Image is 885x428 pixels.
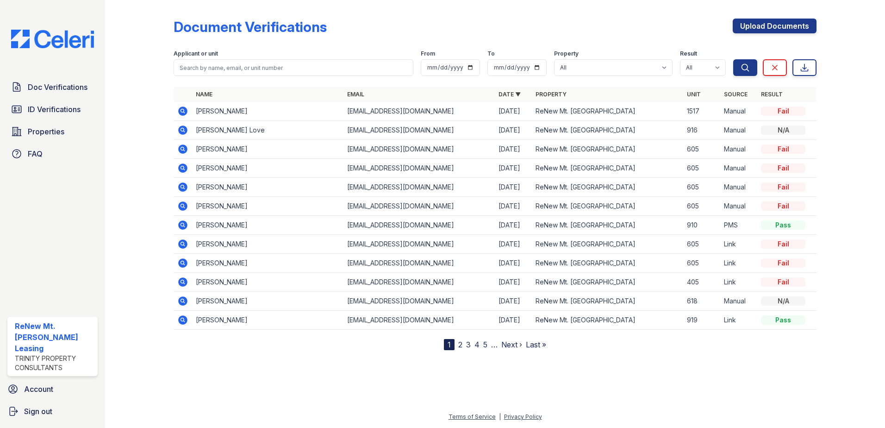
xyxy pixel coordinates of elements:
[343,159,495,178] td: [EMAIL_ADDRESS][DOMAIN_NAME]
[343,140,495,159] td: [EMAIL_ADDRESS][DOMAIN_NAME]
[192,216,343,235] td: [PERSON_NAME]
[444,339,455,350] div: 1
[343,273,495,292] td: [EMAIL_ADDRESS][DOMAIN_NAME]
[495,140,532,159] td: [DATE]
[495,292,532,311] td: [DATE]
[421,50,435,57] label: From
[343,292,495,311] td: [EMAIL_ADDRESS][DOMAIN_NAME]
[683,140,720,159] td: 605
[532,159,683,178] td: ReNew Mt. [GEOGRAPHIC_DATA]
[15,354,94,372] div: Trinity Property Consultants
[343,178,495,197] td: [EMAIL_ADDRESS][DOMAIN_NAME]
[532,292,683,311] td: ReNew Mt. [GEOGRAPHIC_DATA]
[761,277,805,287] div: Fail
[192,102,343,121] td: [PERSON_NAME]
[343,121,495,140] td: [EMAIL_ADDRESS][DOMAIN_NAME]
[4,380,101,398] a: Account
[532,235,683,254] td: ReNew Mt. [GEOGRAPHIC_DATA]
[192,292,343,311] td: [PERSON_NAME]
[720,254,757,273] td: Link
[192,121,343,140] td: [PERSON_NAME] Love
[683,235,720,254] td: 605
[4,402,101,421] a: Sign out
[720,273,757,292] td: Link
[761,164,805,173] div: Fail
[495,159,532,178] td: [DATE]
[683,254,720,273] td: 605
[7,78,98,96] a: Doc Verifications
[683,273,720,292] td: 405
[683,178,720,197] td: 605
[495,235,532,254] td: [DATE]
[466,340,471,349] a: 3
[174,59,413,76] input: Search by name, email, or unit number
[15,321,94,354] div: ReNew Mt. [PERSON_NAME] Leasing
[532,273,683,292] td: ReNew Mt. [GEOGRAPHIC_DATA]
[192,254,343,273] td: [PERSON_NAME]
[536,91,567,98] a: Property
[761,183,805,192] div: Fail
[495,273,532,292] td: [DATE]
[491,339,498,350] span: …
[7,122,98,141] a: Properties
[724,91,748,98] a: Source
[532,102,683,121] td: ReNew Mt. [GEOGRAPHIC_DATA]
[495,102,532,121] td: [DATE]
[761,258,805,268] div: Fail
[720,102,757,121] td: Manual
[683,311,720,330] td: 919
[499,413,501,420] div: |
[495,216,532,235] td: [DATE]
[683,197,720,216] td: 605
[532,197,683,216] td: ReNew Mt. [GEOGRAPHIC_DATA]
[192,159,343,178] td: [PERSON_NAME]
[495,254,532,273] td: [DATE]
[761,315,805,325] div: Pass
[683,292,720,311] td: 618
[532,216,683,235] td: ReNew Mt. [GEOGRAPHIC_DATA]
[532,178,683,197] td: ReNew Mt. [GEOGRAPHIC_DATA]
[28,148,43,159] span: FAQ
[343,311,495,330] td: [EMAIL_ADDRESS][DOMAIN_NAME]
[4,30,101,48] img: CE_Logo_Blue-a8612792a0a2168367f1c8372b55b34899dd931a85d93a1a3d3e32e68fde9ad4.png
[474,340,480,349] a: 4
[343,235,495,254] td: [EMAIL_ADDRESS][DOMAIN_NAME]
[501,340,522,349] a: Next ›
[343,197,495,216] td: [EMAIL_ADDRESS][DOMAIN_NAME]
[196,91,212,98] a: Name
[24,384,53,395] span: Account
[720,216,757,235] td: PMS
[761,220,805,230] div: Pass
[174,50,218,57] label: Applicant or unit
[683,216,720,235] td: 910
[28,104,81,115] span: ID Verifications
[532,140,683,159] td: ReNew Mt. [GEOGRAPHIC_DATA]
[761,107,805,116] div: Fail
[343,254,495,273] td: [EMAIL_ADDRESS][DOMAIN_NAME]
[720,235,757,254] td: Link
[683,102,720,121] td: 1517
[343,216,495,235] td: [EMAIL_ADDRESS][DOMAIN_NAME]
[532,311,683,330] td: ReNew Mt. [GEOGRAPHIC_DATA]
[683,159,720,178] td: 605
[761,91,783,98] a: Result
[192,140,343,159] td: [PERSON_NAME]
[495,178,532,197] td: [DATE]
[192,273,343,292] td: [PERSON_NAME]
[526,340,546,349] a: Last »
[192,197,343,216] td: [PERSON_NAME]
[720,292,757,311] td: Manual
[192,235,343,254] td: [PERSON_NAME]
[687,91,701,98] a: Unit
[504,413,542,420] a: Privacy Policy
[24,406,52,417] span: Sign out
[761,201,805,211] div: Fail
[532,121,683,140] td: ReNew Mt. [GEOGRAPHIC_DATA]
[458,340,462,349] a: 2
[683,121,720,140] td: 916
[554,50,579,57] label: Property
[720,121,757,140] td: Manual
[761,145,805,154] div: Fail
[347,91,364,98] a: Email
